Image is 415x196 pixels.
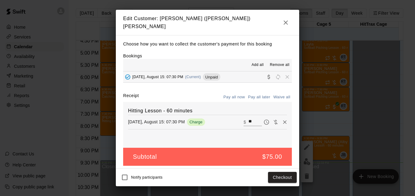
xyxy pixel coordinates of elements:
span: Charge [187,120,205,124]
p: Choose how you want to collect the customer's payment for this booking [123,40,292,48]
label: Receipt [123,93,139,102]
span: Remove [283,74,292,79]
span: Remove all [270,62,289,68]
span: Unpaid [203,75,220,79]
button: Pay all later [247,93,272,102]
span: Notify participants [131,175,163,180]
p: $ [244,119,246,125]
button: Checkout [268,172,297,183]
span: [DATE], August 15: 07:30 PM [132,75,183,79]
label: Bookings [123,53,142,58]
h5: $75.00 [262,153,282,161]
button: Add all [248,60,267,70]
button: Added - Collect Payment[DATE], August 15: 07:30 PM(Current)UnpaidCollect paymentRescheduleRemove [123,71,292,83]
h5: Subtotal [133,153,157,161]
span: (Current) [185,75,201,79]
button: Added - Collect Payment [123,72,132,82]
h6: Hitting Lesson - 60 minutes [128,107,287,115]
button: Remove all [267,60,292,70]
span: Add all [252,62,264,68]
span: Reschedule [274,74,283,79]
p: [DATE], August 15: 07:30 PM [128,119,185,125]
button: Waive all [272,93,292,102]
span: Collect payment [264,74,274,79]
span: Pay later [262,119,271,124]
span: Waive payment [271,119,280,124]
button: Remove [280,118,289,127]
h2: Edit Customer: [PERSON_NAME] ([PERSON_NAME]) [PERSON_NAME] [116,10,299,35]
button: Pay all now [222,93,247,102]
